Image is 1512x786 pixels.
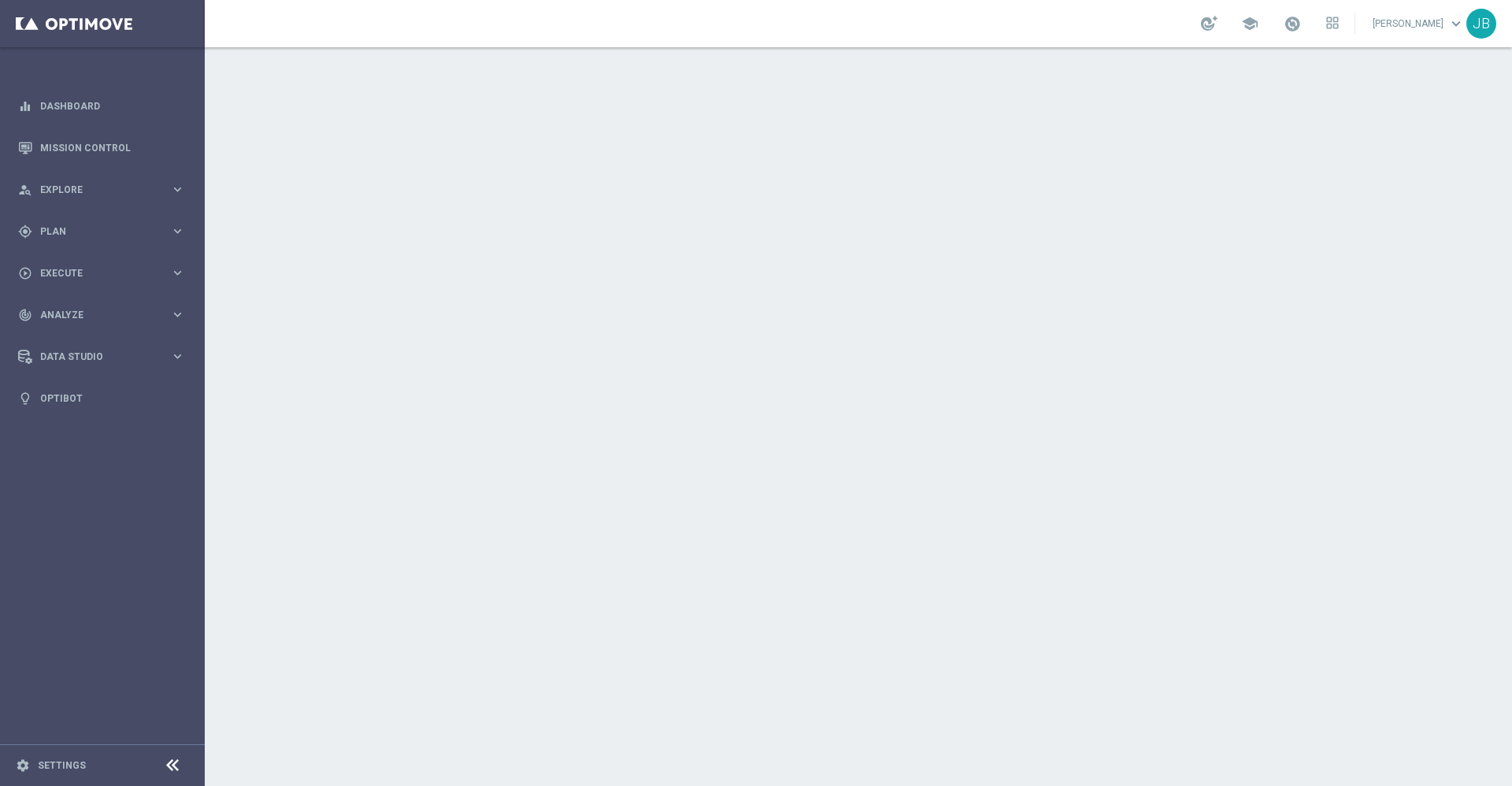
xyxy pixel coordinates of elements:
[17,142,186,154] button: Mission Control
[1241,15,1258,32] span: school
[17,267,186,280] button: play_circle_outline Execute keyboard_arrow_right
[38,761,86,770] a: Settings
[1447,15,1465,32] span: keyboard_arrow_down
[18,99,32,113] i: equalizer
[170,182,185,197] i: keyboard_arrow_right
[16,758,30,773] i: settings
[170,307,185,322] i: keyboard_arrow_right
[40,85,185,127] a: Dashboard
[170,224,185,239] i: keyboard_arrow_right
[40,227,170,236] span: Plan
[17,225,186,238] button: gps_fixed Plan keyboard_arrow_right
[17,184,186,196] button: person_search Explore keyboard_arrow_right
[40,127,185,169] a: Mission Control
[40,185,170,195] span: Explore
[18,183,170,197] div: Explore
[18,377,185,419] div: Optibot
[18,127,185,169] div: Mission Control
[18,391,32,406] i: lightbulb
[18,183,32,197] i: person_search
[18,266,170,280] div: Execute
[1466,9,1496,39] div: JB
[40,310,170,320] span: Analyze
[18,85,185,127] div: Dashboard
[170,349,185,364] i: keyboard_arrow_right
[170,265,185,280] i: keyboard_arrow_right
[18,224,32,239] i: gps_fixed
[18,266,32,280] i: play_circle_outline
[17,392,186,405] button: lightbulb Optibot
[18,308,32,322] i: track_changes
[18,224,170,239] div: Plan
[18,308,170,322] div: Analyze
[17,309,186,321] button: track_changes Analyze keyboard_arrow_right
[17,350,186,363] button: Data Studio keyboard_arrow_right
[18,350,170,364] div: Data Studio
[1371,12,1466,35] a: [PERSON_NAME]keyboard_arrow_down
[40,352,170,361] span: Data Studio
[40,269,170,278] span: Execute
[17,100,186,113] button: equalizer Dashboard
[40,377,185,419] a: Optibot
